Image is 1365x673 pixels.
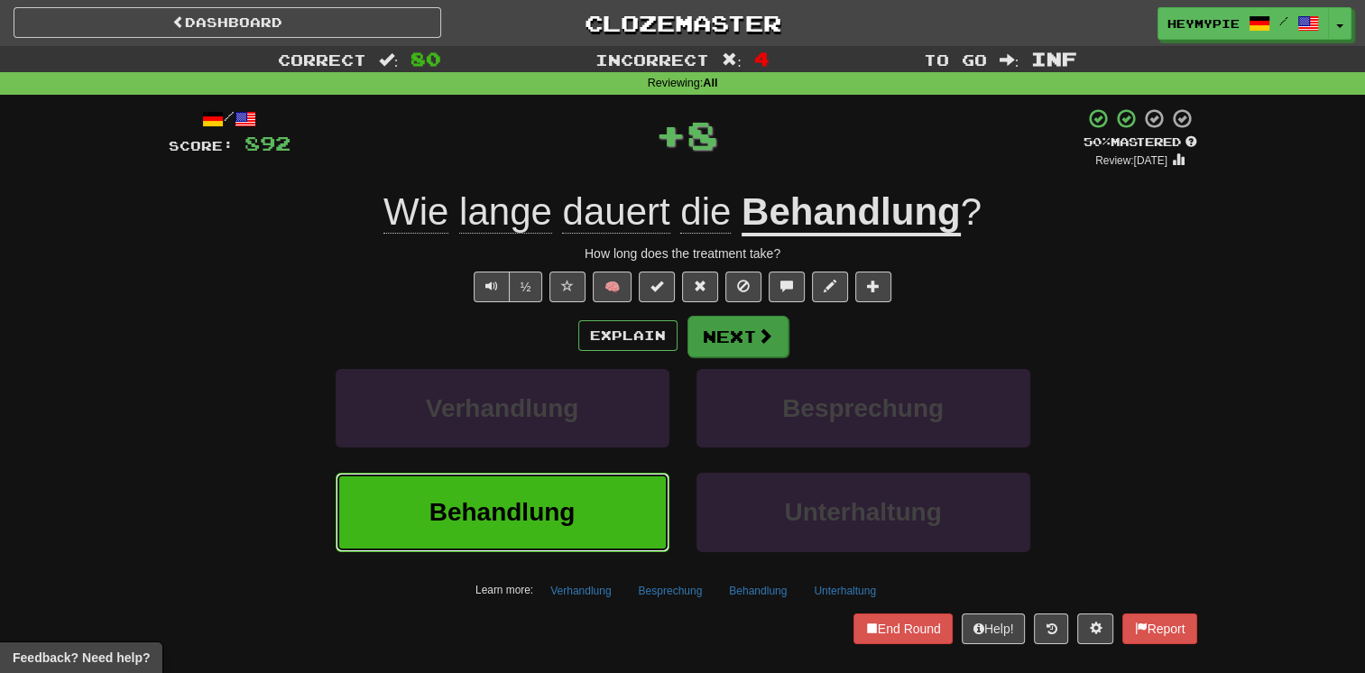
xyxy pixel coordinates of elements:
[169,138,234,153] span: Score:
[725,272,761,302] button: Ignore sentence (alt+i)
[687,112,718,157] span: 8
[855,272,891,302] button: Add to collection (alt+a)
[244,132,291,154] span: 892
[410,48,441,69] span: 80
[336,369,669,447] button: Verhandlung
[540,577,621,604] button: Verhandlung
[1031,48,1077,69] span: Inf
[429,498,576,526] span: Behandlung
[169,107,291,130] div: /
[1084,134,1197,151] div: Mastered
[853,613,953,644] button: End Round
[782,394,944,422] span: Besprechung
[169,244,1197,263] div: How long does the treatment take?
[754,48,770,69] span: 4
[742,190,961,236] u: Behandlung
[459,190,552,234] span: lange
[595,51,709,69] span: Incorrect
[696,473,1030,551] button: Unterhaltung
[468,7,896,39] a: Clozemaster
[13,649,150,667] span: Open feedback widget
[924,51,987,69] span: To go
[562,190,669,234] span: dauert
[426,394,579,422] span: Verhandlung
[696,369,1030,447] button: Besprechung
[593,272,632,302] button: 🧠
[1122,613,1196,644] button: Report
[1034,613,1068,644] button: Round history (alt+y)
[722,52,742,68] span: :
[682,272,718,302] button: Reset to 0% Mastered (alt+r)
[1095,154,1167,167] small: Review: [DATE]
[379,52,399,68] span: :
[1167,15,1240,32] span: HeyMyPie
[475,584,533,596] small: Learn more:
[549,272,586,302] button: Favorite sentence (alt+f)
[687,316,789,357] button: Next
[812,272,848,302] button: Edit sentence (alt+d)
[961,190,982,233] span: ?
[703,77,717,89] strong: All
[14,7,441,38] a: Dashboard
[639,272,675,302] button: Set this sentence to 100% Mastered (alt+m)
[655,107,687,161] span: +
[336,473,669,551] button: Behandlung
[1157,7,1329,40] a: HeyMyPie /
[470,272,543,302] div: Text-to-speech controls
[578,320,678,351] button: Explain
[962,613,1026,644] button: Help!
[1084,134,1111,149] span: 50 %
[383,190,448,234] span: Wie
[474,272,510,302] button: Play sentence audio (ctl+space)
[278,51,366,69] span: Correct
[719,577,797,604] button: Behandlung
[509,272,543,302] button: ½
[784,498,941,526] span: Unterhaltung
[629,577,713,604] button: Besprechung
[769,272,805,302] button: Discuss sentence (alt+u)
[804,577,886,604] button: Unterhaltung
[680,190,731,234] span: die
[1279,14,1288,27] span: /
[1000,52,1019,68] span: :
